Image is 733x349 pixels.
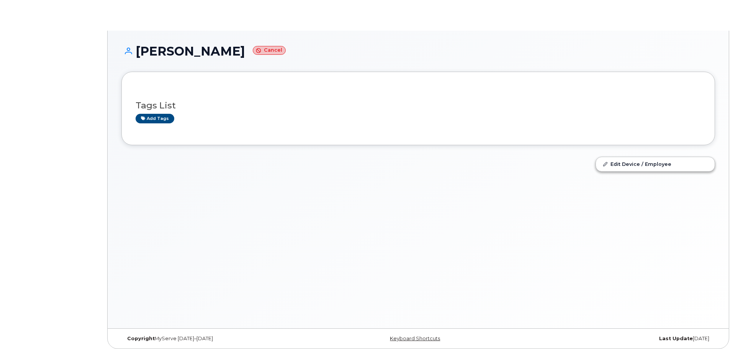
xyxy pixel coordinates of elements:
a: Keyboard Shortcuts [390,336,440,341]
strong: Last Update [659,336,693,341]
a: Add tags [136,114,174,123]
h1: [PERSON_NAME] [121,44,715,58]
small: Cancel [253,46,286,55]
h3: Tags List [136,101,701,110]
div: MyServe [DATE]–[DATE] [121,336,319,342]
strong: Copyright [127,336,155,341]
div: [DATE] [517,336,715,342]
a: Edit Device / Employee [596,157,715,171]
